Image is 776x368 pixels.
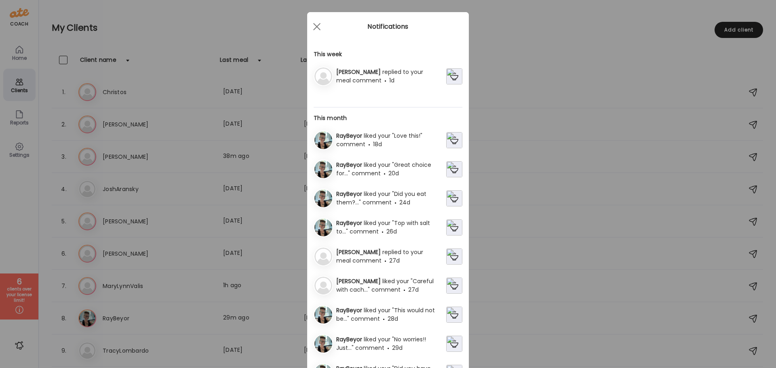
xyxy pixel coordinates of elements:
span: liked your "Careful with cach..." comment [336,277,434,294]
span: [PERSON_NAME] [336,248,382,256]
img: avatars%2Fo5AuPwYT0FdkrWiobYLh1YN6LSi1 [314,189,332,207]
h2: This week [314,50,462,59]
span: replied to your meal comment [336,248,423,265]
span: 29d [392,344,403,352]
img: images%2Fo5AuPwYT0FdkrWiobYLh1YN6LSi1%2FKyfNbic4diJ1rKaJb7Cz%2FQBk8tFG1T5q4NVO6cbGz_240 [446,132,462,148]
img: images%2Fo5AuPwYT0FdkrWiobYLh1YN6LSi1%2F7WFR2woRt141toCzS7kl%2FmppMBcEDmZcvFbWL8aAd_240 [446,219,462,236]
span: liked your "Great choice for..." comment [336,161,431,177]
span: liked your "Top with salt to..." comment [336,219,430,236]
span: 26d [386,227,397,236]
img: avatars%2Fo5AuPwYT0FdkrWiobYLh1YN6LSi1 [314,160,332,178]
span: RayBeyor [336,161,364,169]
img: images%2Fo5AuPwYT0FdkrWiobYLh1YN6LSi1%2Fxkgq3XuG60La6Ix4ewce%2FcJe5DCCgC0MNxsY0lpFo_240 [446,161,462,177]
span: 1d [389,76,394,84]
span: RayBeyor [336,190,364,198]
span: liked your "Did you eat them?..." comment [336,190,426,206]
span: RayBeyor [336,306,364,314]
span: RayBeyor [336,219,364,227]
img: avatars%2Fo5AuPwYT0FdkrWiobYLh1YN6LSi1 [314,335,332,353]
h2: This month [314,114,462,122]
img: bg-avatar-default.svg [314,277,332,294]
img: avatars%2Fo5AuPwYT0FdkrWiobYLh1YN6LSi1 [314,219,332,236]
span: 28d [388,315,398,323]
img: avatars%2Fo5AuPwYT0FdkrWiobYLh1YN6LSi1 [314,131,332,149]
span: liked your "Love this!" comment [336,132,422,148]
img: images%2Fo5AuPwYT0FdkrWiobYLh1YN6LSi1%2FU5x1fcKquq6Lu0oUERXl%2Fwi4Z8Y10e0pZAtKL61Vu_240 [446,190,462,206]
span: 24d [399,198,410,206]
div: Notifications [307,22,469,32]
img: bg-avatar-default.svg [314,248,332,265]
span: 18d [373,140,382,148]
img: images%2FG3VeygMnjAQzew9iGbxYuXSl3DY2%2FpPHWbiInFHzqK4ceZVcO%2FSotCakSKGb7hJvfPu34K_240 [446,248,462,265]
img: images%2FwKhmU31uq4gOCgplrQ1J92OgGa92%2FK4TenM7akUbZzUOCaXBc%2F5bosAzdmtps7nvVdlioG_240 [446,68,462,84]
span: RayBeyor [336,335,364,343]
span: liked your "This would not be..." comment [336,306,435,323]
span: 27d [389,257,400,265]
span: 27d [408,286,419,294]
span: 20d [388,169,399,177]
img: images%2Fo5AuPwYT0FdkrWiobYLh1YN6LSi1%2FYKml0oHo2MQQiXPrwhth%2FALDcNjHA8zHHKf5L3d8b_240 [446,307,462,323]
span: [PERSON_NAME] [336,68,382,76]
span: RayBeyor [336,132,364,140]
img: images%2FG3VeygMnjAQzew9iGbxYuXSl3DY2%2F8izbPQmF1bhCa0L3zxup%2FDT5JTO9uUgPEMzq2bz0y_240 [446,278,462,294]
span: replied to your meal comment [336,68,423,84]
img: bg-avatar-default.svg [314,67,332,85]
img: avatars%2Fo5AuPwYT0FdkrWiobYLh1YN6LSi1 [314,306,332,324]
span: liked your "No worries!! Just..." comment [336,335,426,352]
img: images%2Fo5AuPwYT0FdkrWiobYLh1YN6LSi1%2FU5Ikn0VKQwm84jVk8Wud%2FBfHOSZLBIprGDc6NIQ4f_240 [446,336,462,352]
span: [PERSON_NAME] [336,277,382,285]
